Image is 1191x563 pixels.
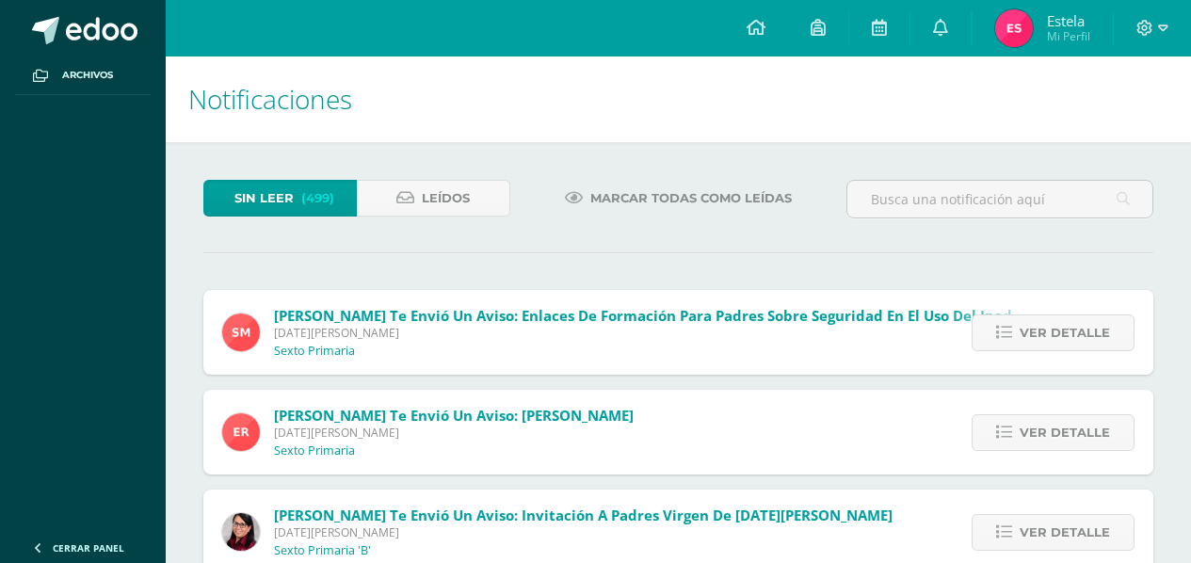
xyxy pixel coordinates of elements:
[1047,28,1090,44] span: Mi Perfil
[274,344,355,359] p: Sexto Primaria
[847,181,1152,217] input: Busca una notificación aquí
[274,506,893,524] span: [PERSON_NAME] te envió un aviso: Invitación a padres Virgen de [DATE][PERSON_NAME]
[274,524,893,540] span: [DATE][PERSON_NAME]
[1020,515,1110,550] span: Ver detalle
[1020,415,1110,450] span: Ver detalle
[274,443,355,458] p: Sexto Primaria
[274,306,1012,325] span: [PERSON_NAME] te envió un aviso: Enlaces de Formación para padres sobre seguridad en el Uso del Ipad
[274,406,634,425] span: [PERSON_NAME] te envió un aviso: [PERSON_NAME]
[188,81,352,117] span: Notificaciones
[1047,11,1090,30] span: Estela
[995,9,1033,47] img: ec58947cee608bcbfda04066283979b3.png
[274,325,1012,341] span: [DATE][PERSON_NAME]
[422,181,470,216] span: Leídos
[274,425,634,441] span: [DATE][PERSON_NAME]
[274,543,371,558] p: Sexto Primaria 'B'
[15,56,151,95] a: Archivos
[357,180,510,217] a: Leídos
[222,413,260,451] img: ed9d0f9ada1ed51f1affca204018d046.png
[203,180,357,217] a: Sin leer(499)
[541,180,815,217] a: Marcar todas como leídas
[301,181,334,216] span: (499)
[1020,315,1110,350] span: Ver detalle
[222,513,260,551] img: b345338c6bf3bbe1de0ed29d358e1117.png
[234,181,294,216] span: Sin leer
[53,541,124,555] span: Cerrar panel
[590,181,792,216] span: Marcar todas como leídas
[222,314,260,351] img: a4c9654d905a1a01dc2161da199b9124.png
[62,68,113,83] span: Archivos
